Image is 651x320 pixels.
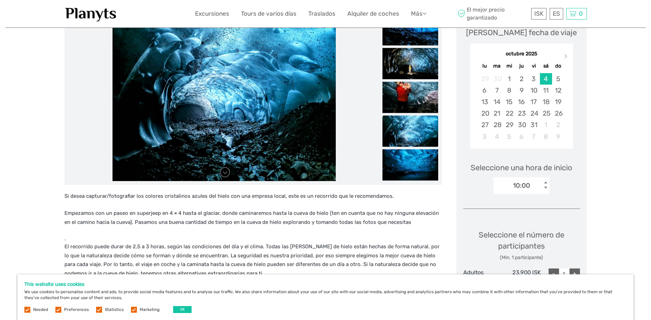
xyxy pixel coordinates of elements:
div: ma [491,61,503,71]
label: Needed [33,307,48,313]
div: Choose jueves, 6 de noviembre de 2025 [515,131,527,142]
img: 0788bf07868c4d2dbea58bd726cd84ef_slider_thumbnail.jpeg [382,14,438,45]
img: 1453-555b4ac7-172b-4ae9-927d-298d0724a4f4_logo_small.jpg [64,5,117,22]
a: Tours de varios días [241,9,296,19]
div: Choose viernes, 31 de octubre de 2025 [528,119,540,131]
button: OK [173,306,192,313]
div: Choose miércoles, 29 de octubre de 2025 [503,119,515,131]
label: Marketing [140,307,160,313]
p: El recorrido puede durar de 2,5 a 3 horas, según las condiciones del día y el clima. Todas las [P... [64,242,442,278]
div: Choose jueves, 30 de octubre de 2025 [515,119,527,131]
div: We use cookies to personalise content and ads, to provide social media features and to analyse ou... [17,274,634,320]
p: Si desea capturar/fotografiar los colores cristalinos azules del hielo con una empresa local, est... [64,192,442,201]
div: Choose miércoles, 8 de octubre de 2025 [503,85,515,96]
div: Not available martes, 30 de septiembre de 2025 [491,73,503,85]
div: Choose jueves, 9 de octubre de 2025 [515,85,527,96]
div: vi [528,61,540,71]
div: [PERSON_NAME] fecha de viaje [466,27,577,38]
div: Choose jueves, 2 de octubre de 2025 [515,73,527,85]
button: Next Month [561,52,572,63]
div: Choose sábado, 25 de octubre de 2025 [540,108,552,119]
div: octubre 2025 [470,50,573,58]
img: 5baadf08924c4171855d781dcd0917be_slider_thumbnail.jpeg [382,81,438,113]
div: lu [479,61,491,71]
div: Adultos [463,268,502,283]
div: Choose martes, 7 de octubre de 2025 [491,85,503,96]
div: Choose domingo, 19 de octubre de 2025 [552,96,564,108]
div: Choose lunes, 13 de octubre de 2025 [479,96,491,108]
div: Seleccione el número de participantes [463,229,580,261]
div: ES [550,8,563,19]
span: 0 [578,10,584,17]
div: Choose martes, 21 de octubre de 2025 [491,108,503,119]
div: do [552,61,564,71]
div: Choose miércoles, 22 de octubre de 2025 [503,108,515,119]
label: Statistics [105,307,124,313]
span: Seleccione una hora de inicio [471,162,572,173]
div: Choose viernes, 7 de noviembre de 2025 [528,131,540,142]
div: Choose jueves, 23 de octubre de 2025 [515,108,527,119]
div: ju [515,61,527,71]
div: (Min. 1 participante) [463,254,580,261]
img: c88b0f3203d142709e7f0fe280182edb_slider_thumbnail.jpeg [382,115,438,147]
button: Open LiveChat chat widget [80,11,88,19]
label: Preferences [64,307,89,313]
div: Choose domingo, 9 de noviembre de 2025 [552,131,564,142]
a: Alquiler de coches [347,9,399,19]
div: mi [503,61,515,71]
div: Choose lunes, 27 de octubre de 2025 [479,119,491,131]
div: 23.900 ISK [502,268,541,283]
div: Choose jueves, 16 de octubre de 2025 [515,96,527,108]
a: Traslados [308,9,335,19]
div: Choose viernes, 24 de octubre de 2025 [528,108,540,119]
div: Choose domingo, 12 de octubre de 2025 [552,85,564,96]
div: Choose lunes, 3 de noviembre de 2025 [479,131,491,142]
div: Choose sábado, 18 de octubre de 2025 [540,96,552,108]
div: Choose miércoles, 15 de octubre de 2025 [503,96,515,108]
div: month 2025-10 [472,73,571,142]
p: We're away right now. Please check back later! [10,12,79,18]
div: Choose viernes, 10 de octubre de 2025 [528,85,540,96]
div: sá [540,61,552,71]
h5: This website uses cookies [24,281,627,287]
div: Choose domingo, 2 de noviembre de 2025 [552,119,564,131]
div: Choose domingo, 26 de octubre de 2025 [552,108,564,119]
div: Choose miércoles, 5 de noviembre de 2025 [503,131,515,142]
div: Not available lunes, 29 de septiembre de 2025 [479,73,491,85]
div: Choose viernes, 17 de octubre de 2025 [528,96,540,108]
div: Choose martes, 28 de octubre de 2025 [491,119,503,131]
span: ISK [534,10,543,17]
div: Choose martes, 14 de octubre de 2025 [491,96,503,108]
img: 7cb8b33cd3474976854b8fad7c9bd0aa_slider_thumbnail.jpeg [382,149,438,180]
div: Choose lunes, 20 de octubre de 2025 [479,108,491,119]
div: Choose martes, 4 de noviembre de 2025 [491,131,503,142]
a: Excursiones [195,9,229,19]
div: Choose sábado, 4 de octubre de 2025 [540,73,552,85]
div: Choose sábado, 8 de noviembre de 2025 [540,131,552,142]
div: - [549,268,559,279]
p: Empezamos con un paseo en superjeep en 4 × 4 hasta el glaciar, donde caminaremos hasta la cueva d... [64,209,442,227]
div: 10:00 [513,181,530,190]
div: Choose viernes, 3 de octubre de 2025 [528,73,540,85]
a: Más [411,9,426,19]
div: Choose lunes, 6 de octubre de 2025 [479,85,491,96]
div: Choose sábado, 1 de noviembre de 2025 [540,119,552,131]
img: c88b0f3203d142709e7f0fe280182edb_main_slider.jpeg [113,14,335,181]
div: Choose sábado, 11 de octubre de 2025 [540,85,552,96]
div: + [569,268,580,279]
span: El mejor precio garantizado [456,6,529,21]
div: < > [543,182,549,189]
div: Choose domingo, 5 de octubre de 2025 [552,73,564,85]
img: 52b3d64a52504caf87ce20da66e0b4fb_slider_thumbnail.jpeg [382,48,438,79]
div: Choose miércoles, 1 de octubre de 2025 [503,73,515,85]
